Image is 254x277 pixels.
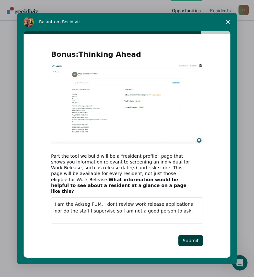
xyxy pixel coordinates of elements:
b: What information would be helpful to see about a resident at a glance on a page like this? [51,177,186,194]
span: from Recidiviz [51,19,81,24]
img: Profile image for Rajan [24,17,34,27]
h2: Bonus: [51,50,203,63]
span: Rajan [39,19,51,24]
button: Submit [178,235,203,246]
div: Part the tool we build will be a “resident profile” page that shows you information relevant to s... [51,153,193,194]
b: Thinking Ahead [79,50,141,58]
textarea: Enter text... [51,197,203,224]
span: Close survey [219,13,237,31]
